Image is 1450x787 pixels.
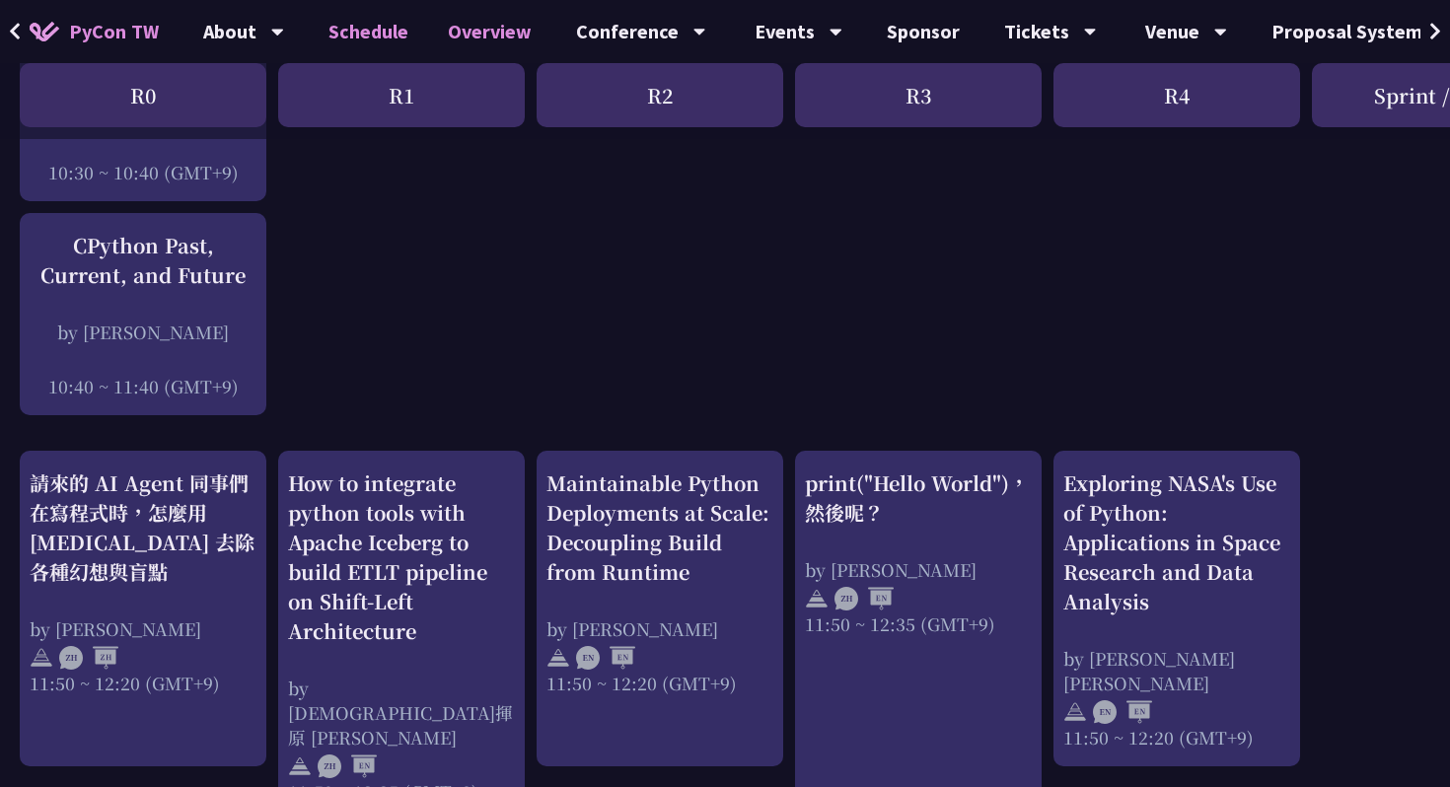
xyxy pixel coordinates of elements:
[59,646,118,670] img: ZHZH.38617ef.svg
[288,676,515,750] div: by [DEMOGRAPHIC_DATA]揮原 [PERSON_NAME]
[30,231,256,398] a: CPython Past, Current, and Future by [PERSON_NAME] 10:40 ~ 11:40 (GMT+9)
[805,468,1032,636] a: print("Hello World")，然後呢？ by [PERSON_NAME] 11:50 ~ 12:35 (GMT+9)
[1063,725,1290,750] div: 11:50 ~ 12:20 (GMT+9)
[805,468,1032,528] div: print("Hello World")，然後呢？
[1053,63,1300,127] div: R4
[546,616,773,641] div: by [PERSON_NAME]
[546,468,773,695] a: Maintainable Python Deployments at Scale: Decoupling Build from Runtime by [PERSON_NAME] 11:50 ~ ...
[805,587,829,610] img: svg+xml;base64,PHN2ZyB4bWxucz0iaHR0cDovL3d3dy53My5vcmcvMjAwMC9zdmciIHdpZHRoPSIyNCIgaGVpZ2h0PSIyNC...
[537,63,783,127] div: R2
[30,468,256,695] a: 請來的 AI Agent 同事們在寫程式時，怎麼用 [MEDICAL_DATA] 去除各種幻想與盲點 by [PERSON_NAME] 11:50 ~ 12:20 (GMT+9)
[1063,646,1290,695] div: by [PERSON_NAME] [PERSON_NAME]
[278,63,525,127] div: R1
[30,616,256,641] div: by [PERSON_NAME]
[30,468,256,587] div: 請來的 AI Agent 同事們在寫程式時，怎麼用 [MEDICAL_DATA] 去除各種幻想與盲點
[576,646,635,670] img: ENEN.5a408d1.svg
[318,754,377,778] img: ZHEN.371966e.svg
[546,468,773,587] div: Maintainable Python Deployments at Scale: Decoupling Build from Runtime
[288,754,312,778] img: svg+xml;base64,PHN2ZyB4bWxucz0iaHR0cDovL3d3dy53My5vcmcvMjAwMC9zdmciIHdpZHRoPSIyNCIgaGVpZ2h0PSIyNC...
[795,63,1042,127] div: R3
[1093,700,1152,724] img: ENEN.5a408d1.svg
[546,646,570,670] img: svg+xml;base64,PHN2ZyB4bWxucz0iaHR0cDovL3d3dy53My5vcmcvMjAwMC9zdmciIHdpZHRoPSIyNCIgaGVpZ2h0PSIyNC...
[30,374,256,398] div: 10:40 ~ 11:40 (GMT+9)
[1063,468,1290,750] a: Exploring NASA's Use of Python: Applications in Space Research and Data Analysis by [PERSON_NAME]...
[30,160,256,184] div: 10:30 ~ 10:40 (GMT+9)
[805,611,1032,636] div: 11:50 ~ 12:35 (GMT+9)
[10,7,179,56] a: PyCon TW
[30,671,256,695] div: 11:50 ~ 12:20 (GMT+9)
[20,63,266,127] div: R0
[1063,700,1087,724] img: svg+xml;base64,PHN2ZyB4bWxucz0iaHR0cDovL3d3dy53My5vcmcvMjAwMC9zdmciIHdpZHRoPSIyNCIgaGVpZ2h0PSIyNC...
[805,557,1032,582] div: by [PERSON_NAME]
[30,231,256,290] div: CPython Past, Current, and Future
[288,468,515,646] div: How to integrate python tools with Apache Iceberg to build ETLT pipeline on Shift-Left Architecture
[546,671,773,695] div: 11:50 ~ 12:20 (GMT+9)
[30,646,53,670] img: svg+xml;base64,PHN2ZyB4bWxucz0iaHR0cDovL3d3dy53My5vcmcvMjAwMC9zdmciIHdpZHRoPSIyNCIgaGVpZ2h0PSIyNC...
[30,320,256,344] div: by [PERSON_NAME]
[1063,468,1290,616] div: Exploring NASA's Use of Python: Applications in Space Research and Data Analysis
[834,587,894,610] img: ZHEN.371966e.svg
[69,17,159,46] span: PyCon TW
[30,22,59,41] img: Home icon of PyCon TW 2025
